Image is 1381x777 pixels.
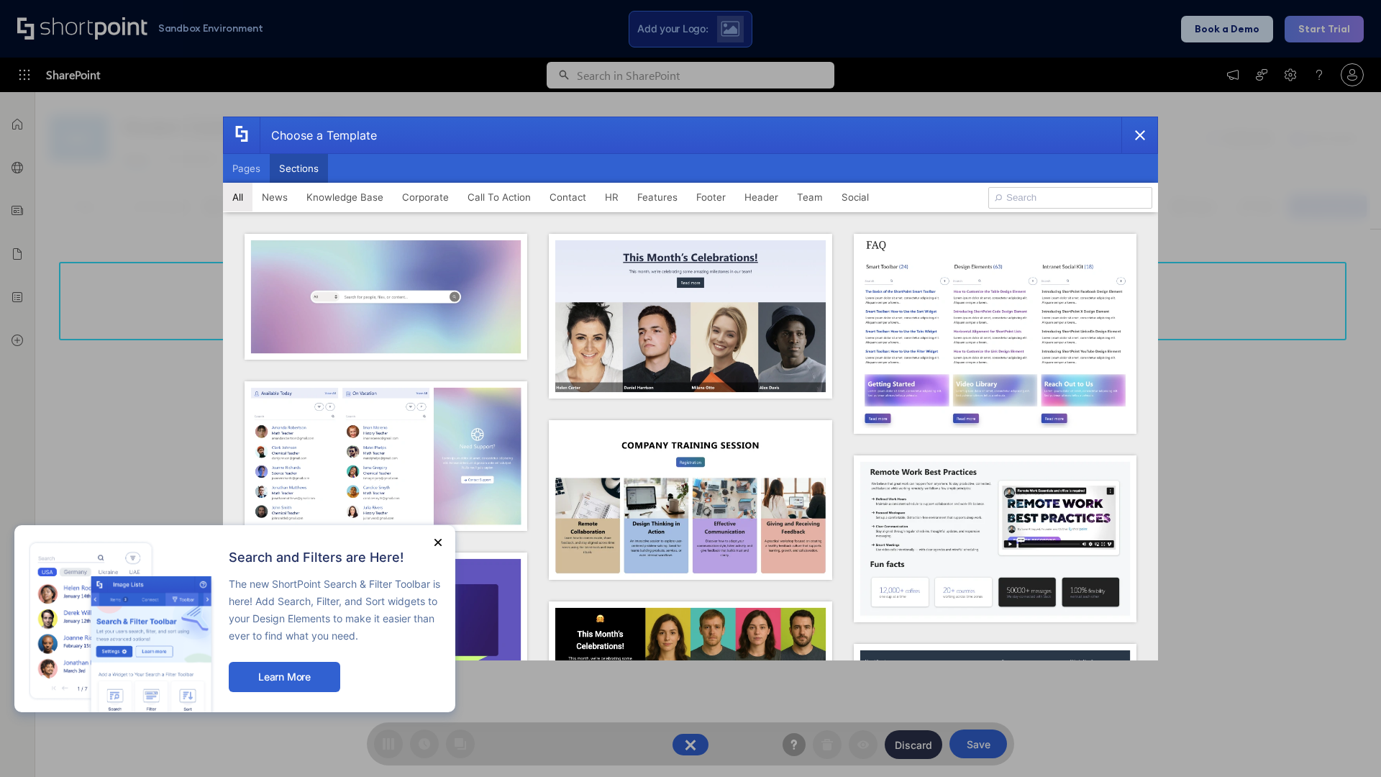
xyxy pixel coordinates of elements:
[229,576,441,645] p: The new ShortPoint Search & Filter Toolbar is here! Add Search, Filter, and Sort widgets to your ...
[270,154,328,183] button: Sections
[29,540,214,712] img: new feature image
[223,154,270,183] button: Pages
[540,183,596,212] button: Contact
[596,183,628,212] button: HR
[735,183,788,212] button: Header
[628,183,687,212] button: Features
[687,183,735,212] button: Footer
[223,183,252,212] button: All
[393,183,458,212] button: Corporate
[223,117,1158,660] div: template selector
[988,187,1152,209] input: Search
[458,183,540,212] button: Call To Action
[229,550,441,565] h2: Search and Filters are Here!
[260,117,377,153] div: Choose a Template
[252,183,297,212] button: News
[1309,708,1381,777] iframe: Chat Widget
[832,183,878,212] button: Social
[297,183,393,212] button: Knowledge Base
[229,662,340,692] button: Learn More
[788,183,832,212] button: Team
